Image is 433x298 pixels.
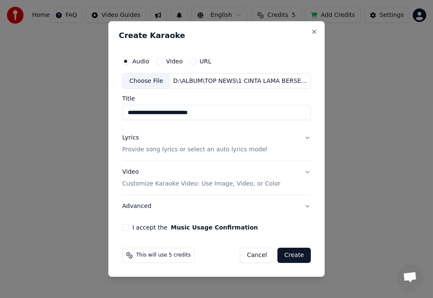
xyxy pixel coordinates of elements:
[122,180,280,188] p: Customize Karaoke Video: Use Image, Video, or Color
[122,127,311,161] button: LyricsProvide song lyrics or select an auto lyrics model
[123,74,170,89] div: Choose File
[122,134,139,142] div: Lyrics
[200,58,211,64] label: URL
[136,252,191,259] span: This will use 5 credits
[166,58,183,64] label: Video
[119,32,314,39] h2: Create Karaoke
[277,248,311,263] button: Create
[171,224,258,230] button: I accept the
[132,58,149,64] label: Audio
[122,96,311,102] label: Title
[122,161,311,195] button: VideoCustomize Karaoke Video: Use Image, Video, or Color
[122,146,267,154] p: Provide song lyrics or select an auto lyrics model
[122,195,311,217] button: Advanced
[132,224,258,230] label: I accept the
[170,77,310,85] div: D:\ALBUM\TOP NEWS\1 CINTA LAMA BERSEMI KEMBALI.mp3
[240,248,274,263] button: Cancel
[122,168,280,189] div: Video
